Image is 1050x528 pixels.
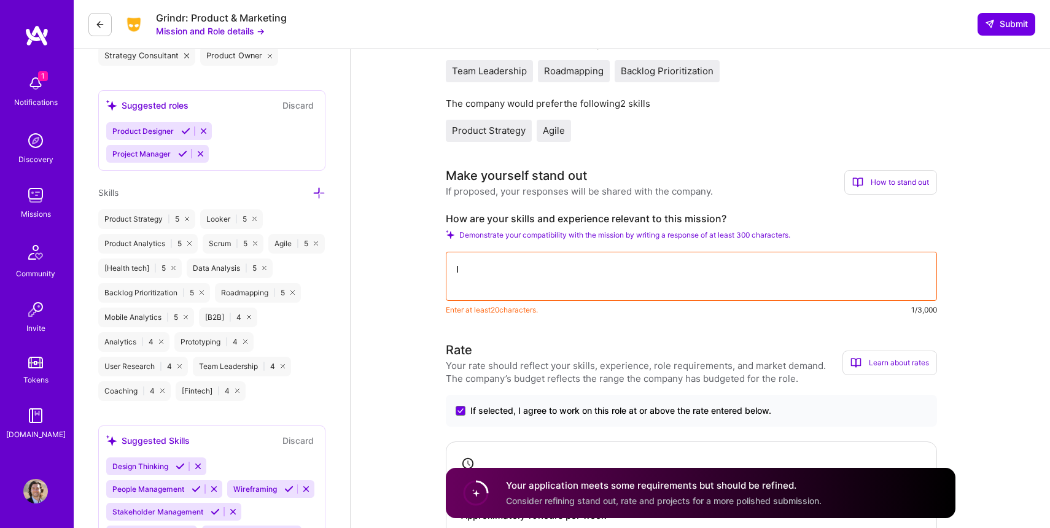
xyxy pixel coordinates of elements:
[245,263,247,273] span: |
[184,315,188,319] i: icon Close
[184,53,189,58] i: icon Close
[106,100,117,111] i: icon SuggestedTeams
[170,239,173,249] span: |
[122,15,146,34] img: Company Logo
[16,267,55,280] div: Community
[461,457,475,471] i: icon Clock
[26,322,45,335] div: Invite
[446,303,538,316] span: Enter at least 20 characters.
[233,484,277,494] span: Wireframing
[243,340,247,344] i: icon Close
[225,337,228,347] span: |
[38,71,48,81] span: 1
[985,19,995,29] i: icon SendLight
[20,479,51,503] a: User Avatar
[978,13,1035,35] button: Submit
[252,217,257,221] i: icon Close
[844,170,937,195] div: How to stand out
[506,479,822,492] h4: Your application meets some requirements but should be refined.
[544,65,604,77] span: Roadmapping
[159,340,163,344] i: icon Close
[23,128,48,153] img: discovery
[281,364,285,368] i: icon Close
[23,403,48,428] img: guide book
[23,479,48,503] img: User Avatar
[199,126,208,136] i: Reject
[141,337,144,347] span: |
[215,283,301,303] div: Roadmapping 5
[850,357,861,368] i: icon BookOpen
[98,187,119,198] span: Skills
[106,434,190,447] div: Suggested Skills
[98,234,198,254] div: Product Analytics 5
[200,290,204,295] i: icon Close
[470,405,771,417] span: If selected, I agree to work on this role at or above the rate entered below.
[446,252,937,301] textarea: I
[23,71,48,96] img: bell
[25,25,49,47] img: logo
[112,126,174,136] span: Product Designer
[236,239,238,249] span: |
[171,266,176,270] i: icon Close
[228,507,238,516] i: Reject
[459,230,790,239] span: Demonstrate your compatibility with the mission by writing a response of at least 300 characters.
[177,364,182,368] i: icon Close
[247,315,251,319] i: icon Close
[168,214,170,224] span: |
[156,25,265,37] button: Mission and Role details →
[98,258,182,278] div: [Health tech] 5
[199,308,257,327] div: [B2B] 4
[154,263,157,273] span: |
[229,313,231,322] span: |
[166,313,169,322] span: |
[193,462,203,471] i: Reject
[6,428,66,441] div: [DOMAIN_NAME]
[200,209,263,229] div: Looker 5
[160,389,165,393] i: icon Close
[446,166,587,185] div: Make yourself stand out
[842,351,937,375] div: Learn about rates
[178,149,187,158] i: Accept
[211,507,220,516] i: Accept
[21,208,51,220] div: Missions
[621,65,714,77] span: Backlog Prioritization
[112,149,171,158] span: Project Manager
[203,234,263,254] div: Scrum 5
[98,46,195,66] div: Strategy Consultant
[187,258,273,278] div: Data Analysis 5
[196,149,205,158] i: Reject
[452,125,526,136] span: Product Strategy
[209,484,219,494] i: Reject
[112,462,168,471] span: Design Thinking
[235,389,239,393] i: icon Close
[98,283,210,303] div: Backlog Prioritization 5
[21,238,50,267] img: Community
[106,99,189,112] div: Suggested roles
[446,341,472,359] div: Rate
[446,230,454,239] i: Check
[98,308,194,327] div: Mobile Analytics 5
[297,239,299,249] span: |
[268,234,324,254] div: Agile 5
[185,217,189,221] i: icon Close
[543,125,565,136] span: Agile
[187,241,192,246] i: icon Close
[176,381,246,401] div: [Fintech] 4
[284,484,294,494] i: Accept
[176,462,185,471] i: Accept
[18,153,53,166] div: Discovery
[112,507,203,516] span: Stakeholder Management
[181,126,190,136] i: Accept
[160,362,162,371] span: |
[273,288,276,298] span: |
[142,386,145,396] span: |
[23,373,49,386] div: Tokens
[217,386,220,396] span: |
[279,98,317,112] button: Discard
[98,332,169,352] div: Analytics 4
[446,359,842,385] div: Your rate should reflect your skills, experience, role requirements, and market demand. The compa...
[263,362,265,371] span: |
[911,303,937,316] div: 1/3,000
[253,241,257,246] i: icon Close
[95,20,105,29] i: icon LeftArrowDark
